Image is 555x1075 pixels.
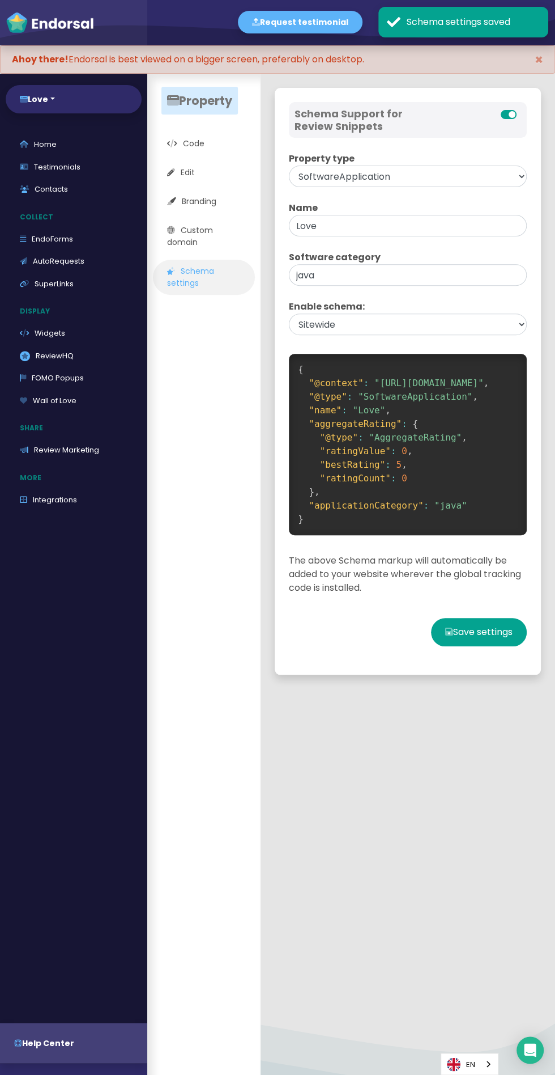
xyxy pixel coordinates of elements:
span: } [298,514,304,524]
button: Request testimonial [238,11,362,33]
p: Share [6,417,147,439]
a: Home [6,133,142,156]
div: [PERSON_NAME] [442,6,513,40]
a: FOMO Popups [6,367,142,390]
a: Code [153,132,255,155]
span: : [358,432,364,443]
span: { [298,364,304,375]
span: "name" [309,405,341,416]
span: , [462,432,467,443]
p: Display [6,301,147,322]
span: : [385,459,391,470]
a: EN [441,1053,498,1074]
span: "AggregateRating" [369,432,462,443]
p: Software category [289,251,527,264]
a: Review Marketing [6,439,142,462]
span: Save settings [453,625,513,638]
a: Contacts [6,178,142,201]
span: "aggregateRating" [309,418,402,429]
input: A category is required for this schema type [289,264,527,286]
span: , [407,446,413,456]
button: Love [6,85,142,113]
a: SuperLinks [6,273,142,295]
p: Name [289,201,527,215]
a: Custom domain [153,219,255,254]
span: "@type" [320,432,358,443]
span: 0 [402,473,407,484]
div: Schema settings saved [407,15,540,29]
span: : [347,391,353,402]
p: The above Schema markup will automatically be added to your website wherever the global tracking ... [289,554,527,595]
a: AutoRequests [6,250,142,273]
div: Open Intercom Messenger [516,1036,544,1064]
span: : [391,446,396,456]
strong: Ahoy there! [12,53,69,66]
button: Save settings [431,618,527,646]
span: "SoftwareApplication" [358,391,472,402]
span: 0 [402,446,407,456]
span: Property [161,87,238,115]
span: "applicationCategory" [309,500,423,511]
span: "@type" [309,391,347,402]
p: Enable schema: [289,300,527,314]
button: [PERSON_NAME] [436,6,541,40]
span: : [364,378,369,388]
a: ReviewHQ [6,345,142,367]
span: } [309,486,314,497]
div: Language [441,1053,498,1075]
span: , [385,405,391,416]
span: , [314,486,320,497]
span: , [402,459,407,470]
a: EndoForms [6,228,142,251]
p: Collect [6,206,147,228]
img: endorsal-logo-white@2x.png [6,11,94,34]
span: "@context" [309,378,363,388]
a: Branding [153,190,255,213]
span: 5 [396,459,402,470]
a: Wall of Love [6,390,142,412]
a: Testimonials [6,156,142,179]
a: Schema settings [153,260,255,295]
span: × [535,50,543,69]
span: : [424,500,429,511]
button: Close [523,46,554,74]
a: Edit [153,161,255,184]
span: "java" [434,500,467,511]
h4: Schema Support for Review Snippets [294,108,408,132]
span: : [341,405,347,416]
span: "ratingValue" [320,446,391,456]
span: , [472,391,478,402]
aside: Language selected: English [441,1053,498,1075]
span: "[URL][DOMAIN_NAME]" [374,378,484,388]
span: "bestRating" [320,459,386,470]
span: : [402,418,407,429]
span: , [484,378,489,388]
p: More [6,467,147,489]
a: Integrations [6,489,142,511]
span: : [391,473,396,484]
span: { [412,418,418,429]
button: en [371,11,411,34]
span: "Love" [352,405,385,416]
p: Property type [289,152,527,166]
input: Love [289,215,527,236]
span: "ratingCount" [320,473,391,484]
a: Widgets [6,322,142,345]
